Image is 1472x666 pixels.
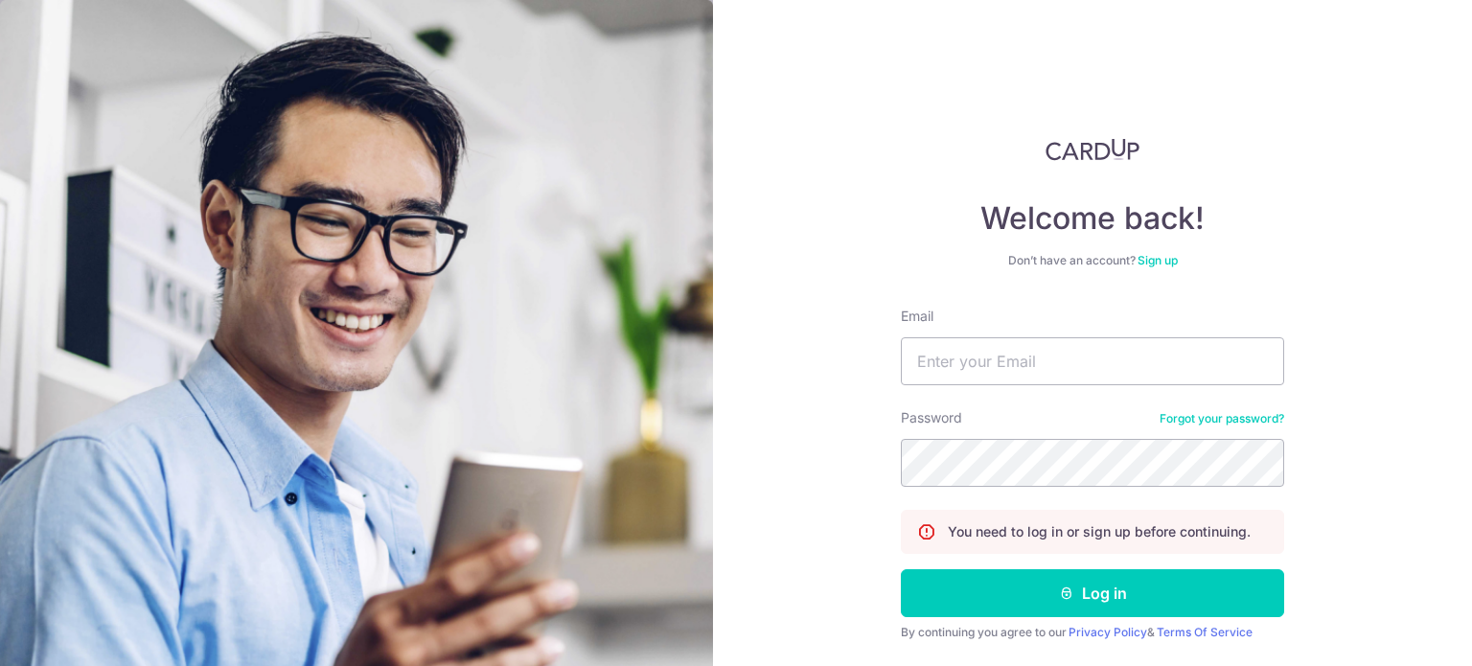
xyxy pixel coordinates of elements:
a: Privacy Policy [1069,625,1147,639]
div: Don’t have an account? [901,253,1284,268]
label: Email [901,307,933,326]
a: Sign up [1138,253,1178,267]
img: CardUp Logo [1046,138,1139,161]
button: Log in [901,569,1284,617]
div: By continuing you agree to our & [901,625,1284,640]
input: Enter your Email [901,337,1284,385]
h4: Welcome back! [901,199,1284,238]
a: Forgot your password? [1160,411,1284,426]
a: Terms Of Service [1157,625,1253,639]
label: Password [901,408,962,427]
p: You need to log in or sign up before continuing. [948,522,1251,541]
